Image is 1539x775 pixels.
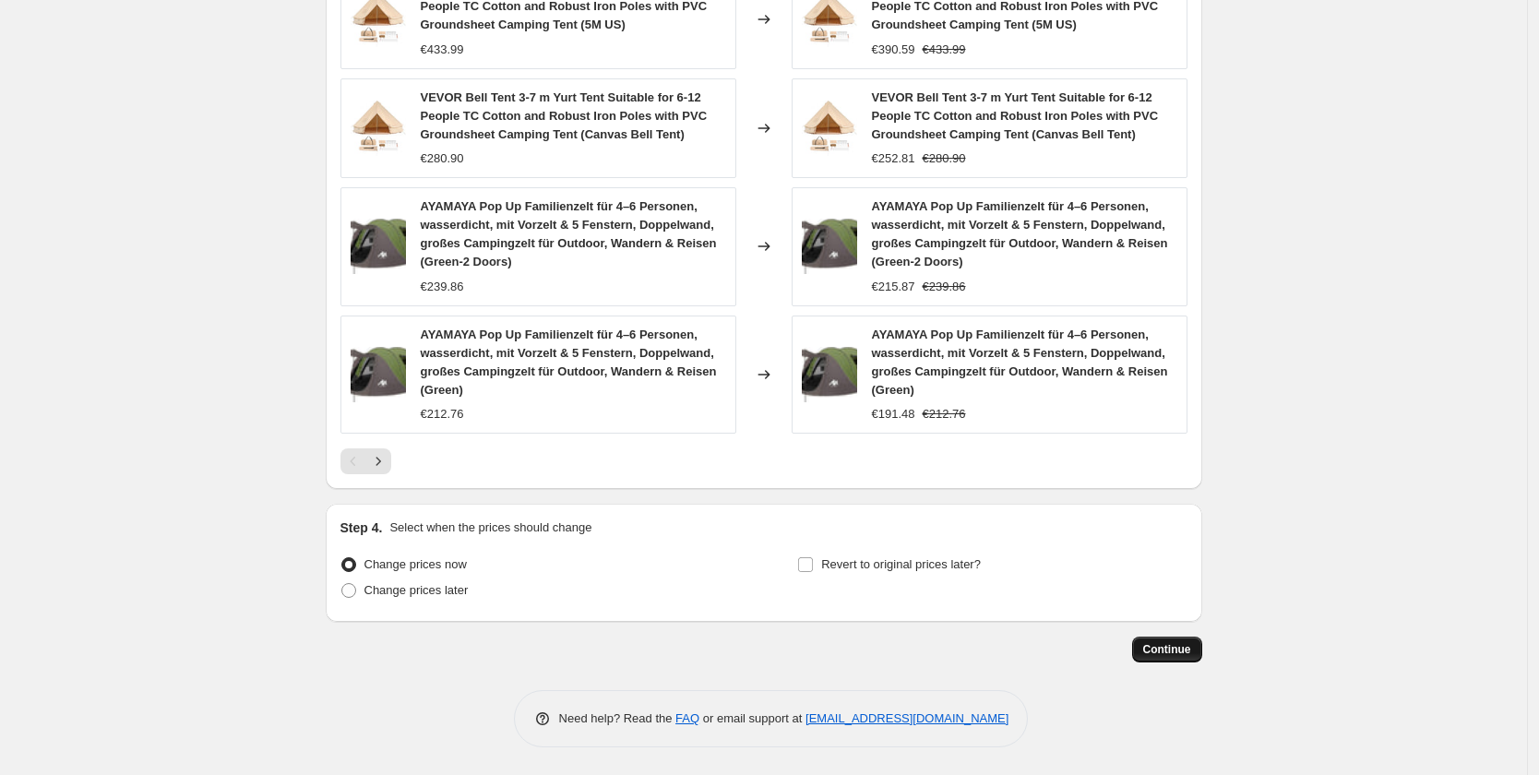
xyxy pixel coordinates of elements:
[340,448,391,474] nav: Pagination
[340,519,383,537] h2: Step 4.
[872,328,1168,397] span: AYAMAYA Pop Up Familienzelt für 4–6 Personen, wasserdicht, mit Vorzelt & 5 Fenstern, Doppelwand, ...
[872,405,915,423] div: €191.48
[351,101,406,156] img: 61a_zo6aUqL._AC_SL1500_80x.jpg
[1132,637,1202,662] button: Continue
[872,149,915,168] div: €252.81
[802,101,857,156] img: 61a_zo6aUqL._AC_SL1500_80x.jpg
[365,448,391,474] button: Next
[421,278,464,296] div: €239.86
[802,347,857,402] img: 61Ys-oeloEL._AC_SL1500_80x.jpg
[1143,642,1191,657] span: Continue
[559,711,676,725] span: Need help? Read the
[421,90,708,141] span: VEVOR Bell Tent 3-7 m Yurt Tent Suitable for 6-12 People TC Cotton and Robust Iron Poles with PVC...
[364,557,467,571] span: Change prices now
[872,41,915,59] div: €390.59
[364,583,469,597] span: Change prices later
[421,199,717,268] span: AYAMAYA Pop Up Familienzelt für 4–6 Personen, wasserdicht, mit Vorzelt & 5 Fenstern, Doppelwand, ...
[699,711,805,725] span: or email support at
[821,557,981,571] span: Revert to original prices later?
[872,90,1159,141] span: VEVOR Bell Tent 3-7 m Yurt Tent Suitable for 6-12 People TC Cotton and Robust Iron Poles with PVC...
[421,149,464,168] div: €280.90
[923,405,966,423] strike: €212.76
[351,347,406,402] img: 61Ys-oeloEL._AC_SL1500_80x.jpg
[421,41,464,59] div: €433.99
[389,519,591,537] p: Select when the prices should change
[872,199,1168,268] span: AYAMAYA Pop Up Familienzelt für 4–6 Personen, wasserdicht, mit Vorzelt & 5 Fenstern, Doppelwand, ...
[421,405,464,423] div: €212.76
[802,219,857,274] img: 61Ys-oeloEL._AC_SL1500_80x.jpg
[923,278,966,296] strike: €239.86
[421,328,717,397] span: AYAMAYA Pop Up Familienzelt für 4–6 Personen, wasserdicht, mit Vorzelt & 5 Fenstern, Doppelwand, ...
[675,711,699,725] a: FAQ
[923,149,966,168] strike: €280.90
[923,41,966,59] strike: €433.99
[805,711,1008,725] a: [EMAIL_ADDRESS][DOMAIN_NAME]
[872,278,915,296] div: €215.87
[351,219,406,274] img: 61Ys-oeloEL._AC_SL1500_80x.jpg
